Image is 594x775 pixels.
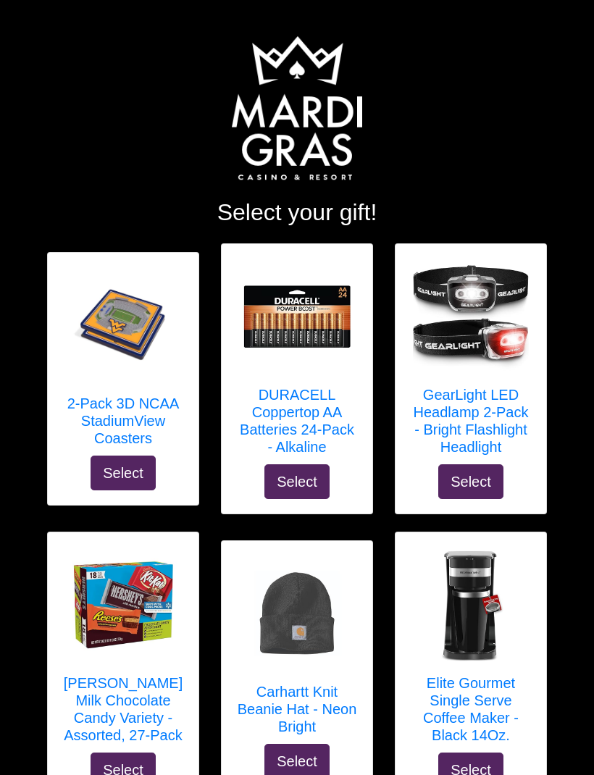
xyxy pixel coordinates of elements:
[410,674,532,744] h5: Elite Gourmet Single Serve Coffee Maker - Black 14Oz.
[413,259,529,374] img: GearLight LED Headlamp 2-Pack - Bright Flashlight Headlight
[236,259,358,464] a: DURACELL Coppertop AA Batteries 24-Pack - Alkaline DURACELL Coppertop AA Batteries 24-Pack - Alka...
[47,198,547,226] h2: Select your gift!
[410,259,532,464] a: GearLight LED Headlamp 2-Pack - Bright Flashlight Headlight GearLight LED Headlamp 2-Pack - Brigh...
[438,464,503,499] button: Select
[239,259,355,374] img: DURACELL Coppertop AA Batteries 24-Pack - Alkaline
[236,556,358,744] a: Carhartt Knit Beanie Hat - Neon Bright Carhartt Knit Beanie Hat - Neon Bright
[264,464,330,499] button: Select
[232,36,363,181] img: Logo
[239,556,355,671] img: Carhartt Knit Beanie Hat - Neon Bright
[236,683,358,735] h5: Carhartt Knit Beanie Hat - Neon Bright
[62,267,184,456] a: 2-Pack 3D NCAA StadiumView Coasters 2-Pack 3D NCAA StadiumView Coasters
[91,456,156,490] button: Select
[65,285,181,367] img: 2-Pack 3D NCAA StadiumView Coasters
[65,547,181,663] img: HERSHEY'S Milk Chocolate Candy Variety - Assorted, 27-Pack
[410,386,532,456] h5: GearLight LED Headlamp 2-Pack - Bright Flashlight Headlight
[62,547,184,753] a: HERSHEY'S Milk Chocolate Candy Variety - Assorted, 27-Pack [PERSON_NAME] Milk Chocolate Candy Var...
[62,674,184,744] h5: [PERSON_NAME] Milk Chocolate Candy Variety - Assorted, 27-Pack
[62,395,184,447] h5: 2-Pack 3D NCAA StadiumView Coasters
[410,547,532,753] a: Elite Gourmet Single Serve Coffee Maker - Black 14Oz. Elite Gourmet Single Serve Coffee Maker - B...
[236,386,358,456] h5: DURACELL Coppertop AA Batteries 24-Pack - Alkaline
[413,547,529,663] img: Elite Gourmet Single Serve Coffee Maker - Black 14Oz.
